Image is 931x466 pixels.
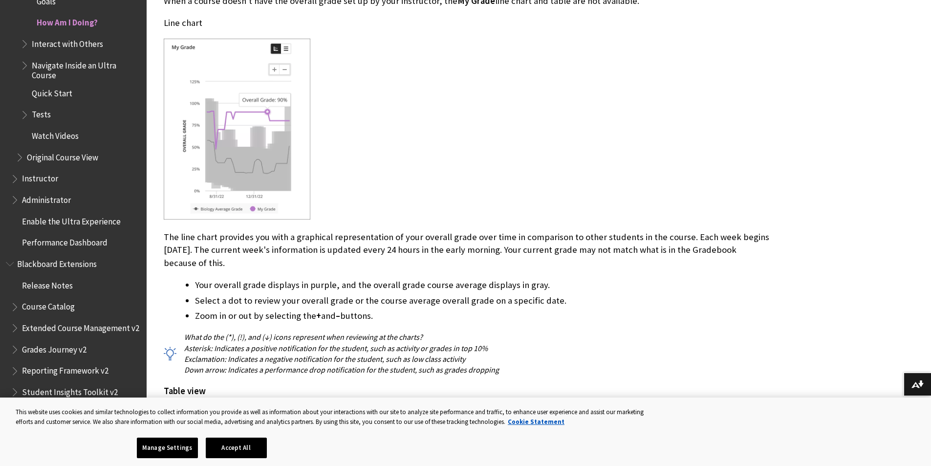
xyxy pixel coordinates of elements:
[22,341,87,355] span: Grades Journey v2
[32,128,79,141] span: Watch Videos
[164,231,770,269] p: The line chart provides you with a graphical representation of your overall grade over time in co...
[195,294,770,308] li: Select a dot to review your overall grade or the course average overall grade on a specific date.
[22,320,139,333] span: Extended Course Management v2
[32,36,103,49] span: Interact with Others
[316,310,321,321] span: +
[22,363,108,376] span: Reporting Framework v2
[22,235,108,248] span: Performance Dashboard
[22,277,73,290] span: Release Notes
[164,39,310,220] img: Image of the scatter plot accessed through My Grade. The student's grade appears in purple and th...
[137,438,198,458] button: Manage Settings
[16,407,652,426] div: This website uses cookies and similar technologies to collect information you provide as well as ...
[32,85,72,98] span: Quick Start
[508,418,564,426] a: More information about your privacy, opens in a new tab
[32,57,140,80] span: Navigate Inside an Ultra Course
[32,107,51,120] span: Tests
[6,256,141,428] nav: Book outline for Blackboard Extensions
[336,310,340,321] span: –
[22,384,118,397] span: Student Insights Toolkit v2
[22,299,75,312] span: Course Catalog
[164,332,770,376] p: What do the (*), (!), and (↓) icons represent when reviewing at the charts? Asterisk: Indicates a...
[17,256,97,269] span: Blackboard Extensions
[164,17,770,29] p: Line chart
[195,309,770,323] li: Zoom in or out by selecting the and buttons.
[37,15,98,28] span: How Am I Doing?
[22,213,121,226] span: Enable the Ultra Experience
[164,385,206,397] span: Table view
[206,438,267,458] button: Accept All
[27,149,98,162] span: Original Course View
[22,192,71,205] span: Administrator
[22,171,58,184] span: Instructor
[195,278,770,292] li: Your overall grade displays in purple, and the overall grade course average displays in gray.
